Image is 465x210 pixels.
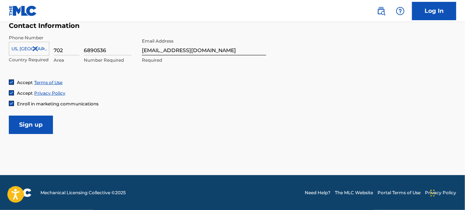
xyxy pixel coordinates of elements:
iframe: Chat Widget [428,175,465,210]
a: Terms of Use [34,80,62,85]
span: Accept [17,90,33,96]
span: Enroll in marketing communications [17,101,99,106]
img: MLC Logo [9,6,37,16]
a: Privacy Policy [34,90,65,96]
div: Help [393,4,408,18]
img: checkbox [9,101,14,106]
p: Number Required [84,57,132,64]
h5: Contact Information [9,22,266,30]
img: logo [9,188,32,197]
img: search [377,7,386,15]
img: checkbox [9,80,14,84]
input: Sign up [9,116,53,134]
span: Accept [17,80,33,85]
div: Drag [430,182,435,204]
a: Privacy Policy [425,189,456,196]
a: Portal Terms of Use [378,189,421,196]
span: Mechanical Licensing Collective © 2025 [40,189,126,196]
p: Required [142,57,266,64]
p: Area [54,57,79,64]
p: Country Required [9,57,49,63]
a: The MLC Website [335,189,373,196]
img: checkbox [9,91,14,95]
a: Public Search [374,4,389,18]
a: Log In [412,2,456,20]
a: Need Help? [305,189,330,196]
img: help [396,7,405,15]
